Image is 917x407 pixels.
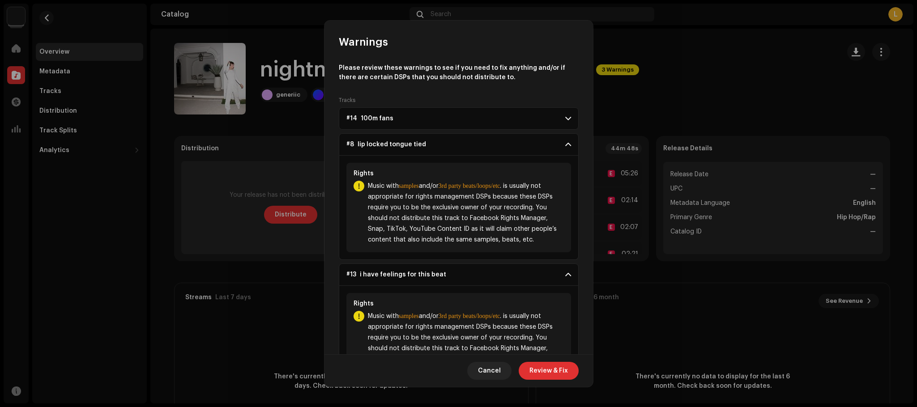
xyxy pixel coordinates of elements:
[339,263,579,286] p-accordion-header: #13 i have feelings for this beat
[346,141,426,148] span: #8 lip locked tongue tied
[346,115,393,122] span: #14 100m fans
[339,97,355,104] label: Tracks
[368,311,564,375] span: Music with and/or . is usually not appropriate for rights management DSPs because these DSPs requ...
[519,362,579,380] button: Review & Fix
[354,170,564,177] div: Rights
[339,35,388,49] span: Warnings
[399,182,419,189] b: samples
[399,313,419,319] b: samples
[339,286,579,390] p-accordion-content: #13 i have feelings for this beat
[339,156,579,260] p-accordion-content: #8 lip locked tongue tied
[354,300,564,307] div: Rights
[339,107,579,130] p-accordion-header: #14 100m fans
[339,64,579,82] p: Please review these warnings to see if you need to fix anything and/or if there are certain DSPs ...
[368,181,564,245] span: Music with and/or . is usually not appropriate for rights management DSPs because these DSPs requ...
[478,362,501,380] span: Cancel
[467,362,512,380] button: Cancel
[346,271,446,278] span: #13 i have feelings for this beat
[339,133,579,156] p-accordion-header: #8 lip locked tongue tied
[529,362,568,380] span: Review & Fix
[439,182,500,189] b: 3rd party beats/loops/etc
[439,313,500,319] b: 3rd party beats/loops/etc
